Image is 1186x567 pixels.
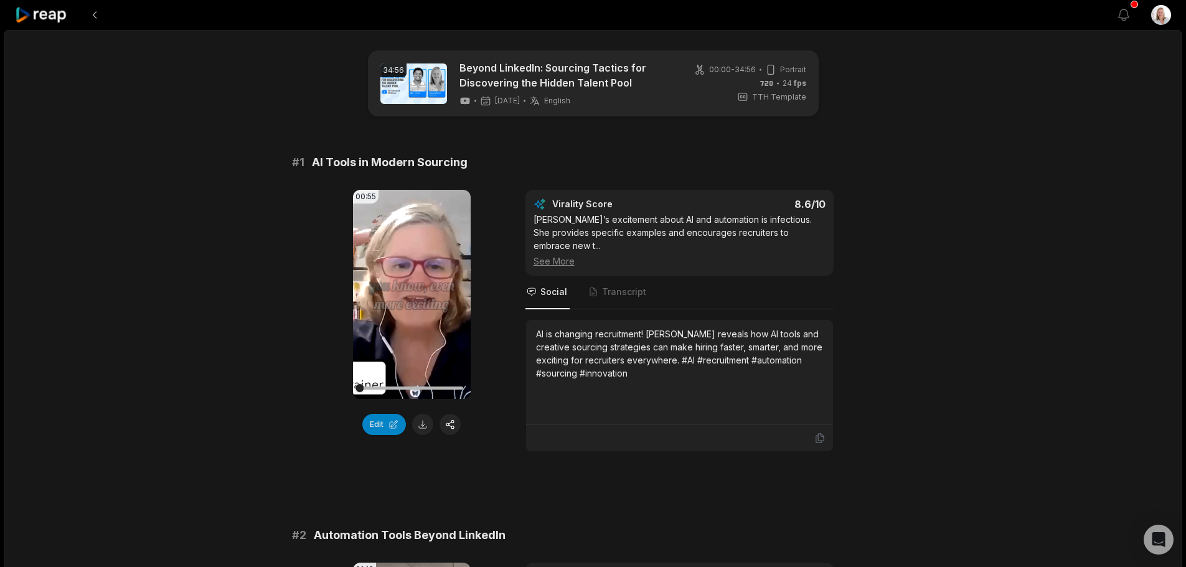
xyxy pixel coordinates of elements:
[459,60,674,90] a: Beyond LinkedIn: Sourcing Tactics for Discovering the Hidden Talent Pool
[602,286,646,298] span: Transcript
[536,327,823,380] div: AI is changing recruitment! [PERSON_NAME] reveals how AI tools and creative sourcing strategies c...
[525,276,834,309] nav: Tabs
[292,527,306,544] span: # 2
[544,96,570,106] span: English
[314,527,506,544] span: Automation Tools Beyond LinkedIn
[783,78,806,89] span: 24
[312,154,468,171] span: AI Tools in Modern Sourcing
[692,198,826,210] div: 8.6 /10
[292,154,304,171] span: # 1
[1144,525,1174,555] div: Open Intercom Messenger
[752,91,806,103] span: TTH Template
[534,213,826,268] div: [PERSON_NAME]’s excitement about AI and automation is infectious. She provides specific examples ...
[794,78,806,88] span: fps
[353,190,471,399] video: Your browser does not support mp4 format.
[495,96,520,106] span: [DATE]
[709,64,756,75] span: 00:00 - 34:56
[780,64,806,75] span: Portrait
[362,414,406,435] button: Edit
[540,286,567,298] span: Social
[552,198,686,210] div: Virality Score
[534,255,826,268] div: See More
